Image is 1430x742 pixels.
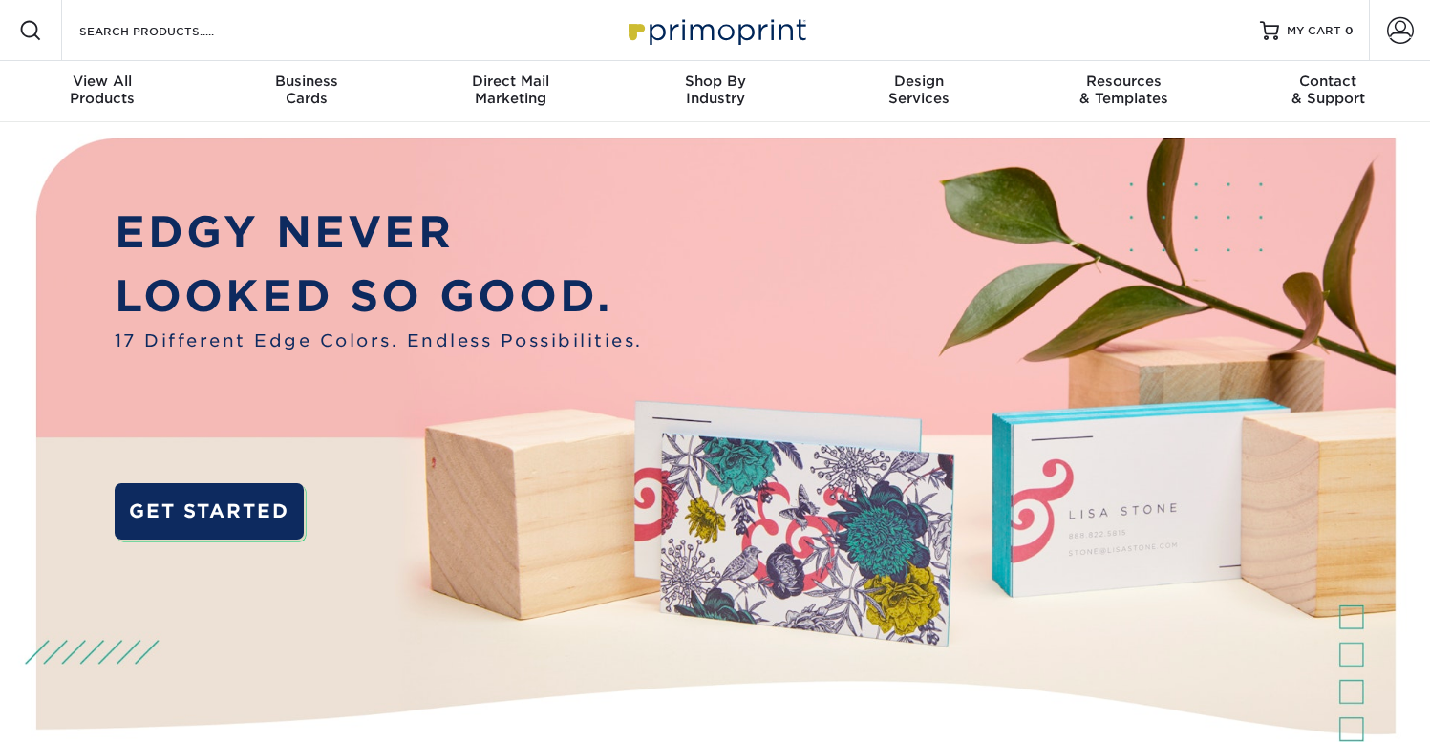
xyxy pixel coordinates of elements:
a: GET STARTED [115,483,304,540]
a: DesignServices [817,61,1021,122]
div: Cards [204,73,409,107]
span: Design [817,73,1021,90]
span: Shop By [613,73,818,90]
span: 0 [1345,24,1354,37]
a: Shop ByIndustry [613,61,818,122]
span: Business [204,73,409,90]
span: MY CART [1287,23,1341,39]
span: 17 Different Edge Colors. Endless Possibilities. [115,329,643,354]
span: Resources [1021,73,1226,90]
div: Marketing [409,73,613,107]
div: Industry [613,73,818,107]
a: Contact& Support [1226,61,1430,122]
input: SEARCH PRODUCTS..... [77,19,264,42]
div: Services [817,73,1021,107]
span: Contact [1226,73,1430,90]
span: Direct Mail [409,73,613,90]
p: EDGY NEVER [115,201,643,265]
img: Primoprint [620,10,811,51]
a: BusinessCards [204,61,409,122]
a: Resources& Templates [1021,61,1226,122]
p: LOOKED SO GOOD. [115,265,643,329]
a: Direct MailMarketing [409,61,613,122]
div: & Support [1226,73,1430,107]
div: & Templates [1021,73,1226,107]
